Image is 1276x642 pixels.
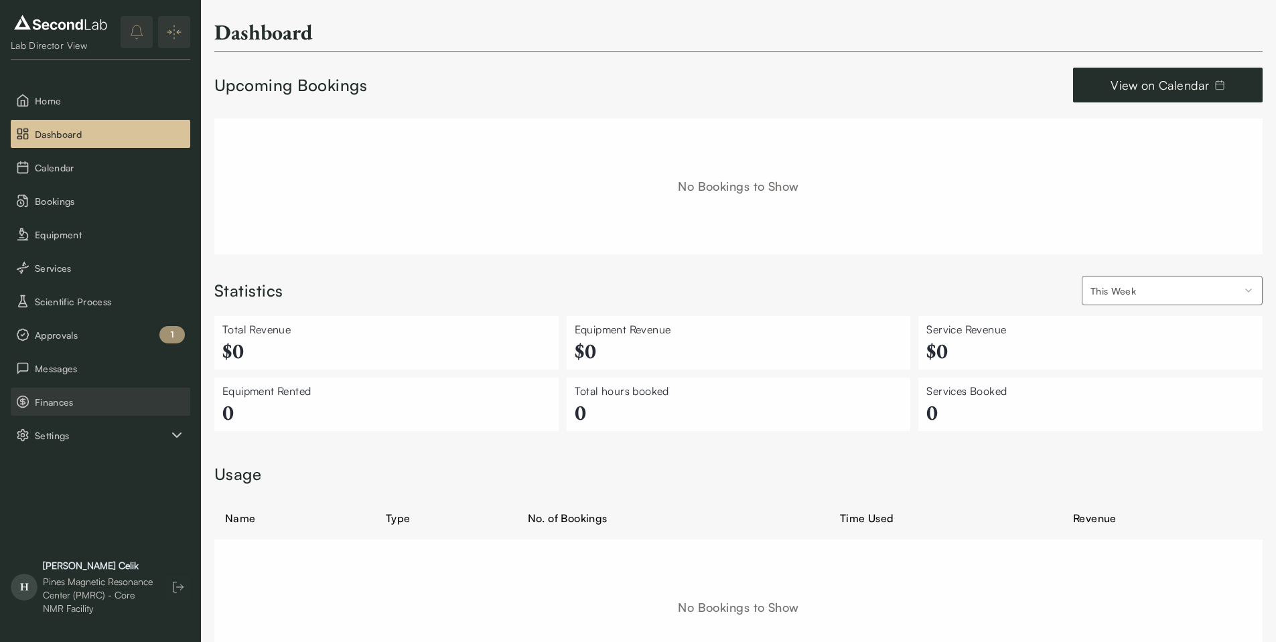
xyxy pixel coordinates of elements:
[35,94,185,108] span: Home
[11,321,190,349] button: Approvals
[575,399,903,426] h2: 0
[11,120,190,148] button: Dashboard
[222,337,551,364] h2: $ 0
[926,383,1255,399] div: Services Booked
[35,228,185,242] span: Equipment
[214,502,375,534] th: Name
[11,388,190,416] button: Finances
[926,321,1255,337] div: Service Revenue
[35,161,185,175] span: Calendar
[35,194,185,208] span: Bookings
[575,321,903,337] div: Equipment Revenue
[11,86,190,114] button: Home
[1062,502,1263,534] th: Revenue
[11,421,190,449] button: Settings
[35,395,185,409] span: Finances
[43,575,153,615] div: Pines Magnetic Resonance Center (PMRC) - Core NMR Facility
[35,295,185,309] span: Scientific Process
[214,74,367,97] div: Upcoming Bookings
[158,16,190,48] button: Expand/Collapse sidebar
[375,502,517,534] th: Type
[35,328,185,342] span: Approvals
[926,399,1255,426] h2: 0
[222,383,551,399] div: Equipment Rented
[11,12,111,33] img: logo
[214,463,1263,486] div: Usage
[121,16,153,48] button: notifications
[11,39,111,52] div: Lab Director View
[11,354,190,382] button: Messages
[222,321,551,337] div: Total Revenue
[11,287,190,315] button: Scientific Process
[11,254,190,282] button: Services
[11,574,38,600] span: H
[159,326,185,343] div: 1
[11,187,190,215] button: Bookings
[35,362,185,376] span: Messages
[1073,68,1263,102] a: View on Calendar
[926,337,1255,364] h2: $ 0
[575,337,903,364] h2: $ 0
[35,127,185,141] span: Dashboard
[222,399,551,426] h2: 0
[43,559,153,572] div: [PERSON_NAME] Celik
[35,261,185,275] span: Services
[166,575,190,599] button: Log out
[214,19,313,46] h2: Dashboard
[517,502,829,534] th: No. of Bookings
[11,153,190,181] button: Calendar
[1111,76,1209,94] span: View on Calendar
[11,421,190,449] div: Settings sub items
[829,502,1062,534] th: Time Used
[35,428,169,443] span: Settings
[575,383,903,399] div: Total hours booked
[214,280,283,303] div: Statistics
[1082,276,1263,305] button: Select your affiliation
[11,220,190,248] button: Equipment
[214,118,1263,254] div: No Bookings to Show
